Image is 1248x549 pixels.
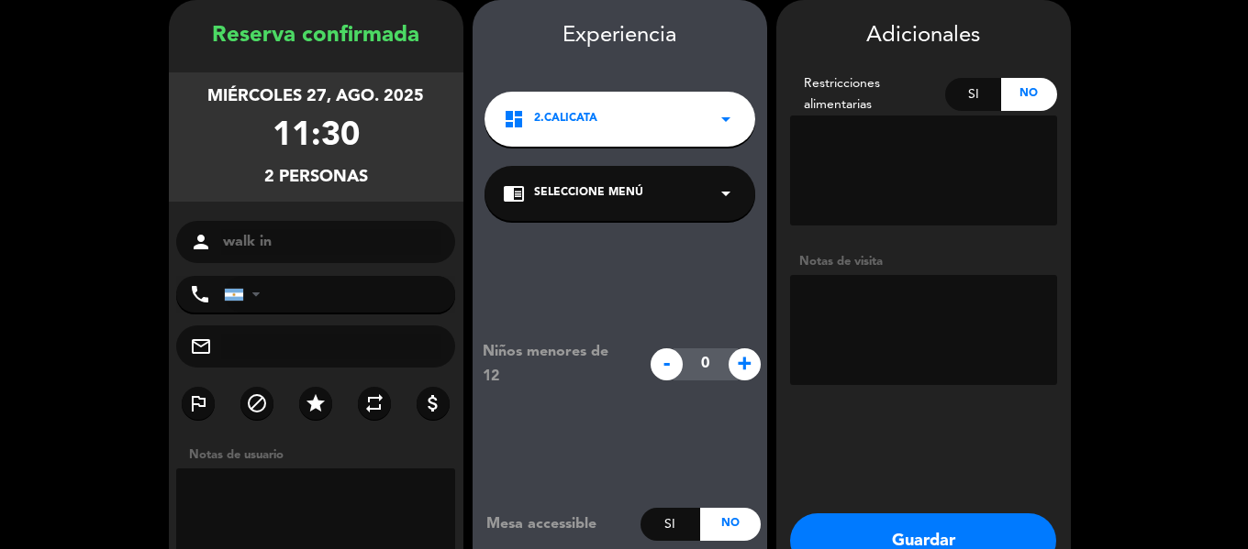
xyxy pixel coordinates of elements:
[469,340,641,388] div: Niños menores de 12
[180,445,463,465] div: Notas de usuario
[534,110,597,128] span: 2.Calicata
[187,392,209,414] i: outlined_flag
[305,392,327,414] i: star
[641,508,700,541] div: Si
[169,18,463,54] div: Reserva confirmada
[715,108,737,130] i: arrow_drop_down
[534,184,643,203] span: Seleccione Menú
[503,182,525,204] i: chrome_reader_mode
[473,18,767,54] div: Experiencia
[700,508,760,541] div: No
[225,277,267,312] div: Argentina: +54
[473,512,641,536] div: Mesa accessible
[273,110,360,164] div: 11:30
[715,182,737,204] i: arrow_drop_down
[422,392,444,414] i: attach_money
[790,73,946,115] div: Restricciones alimentarias
[190,231,212,253] i: person
[729,348,761,380] span: +
[945,78,1001,111] div: Si
[190,335,212,357] i: mail_outline
[246,392,268,414] i: block
[207,83,424,110] div: miércoles 27, ago. 2025
[790,252,1057,271] div: Notas de visita
[651,348,683,380] span: -
[189,283,211,305] i: phone
[264,164,368,191] div: 2 personas
[363,392,385,414] i: repeat
[1001,78,1057,111] div: No
[503,108,525,130] i: dashboard
[790,18,1057,54] div: Adicionales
